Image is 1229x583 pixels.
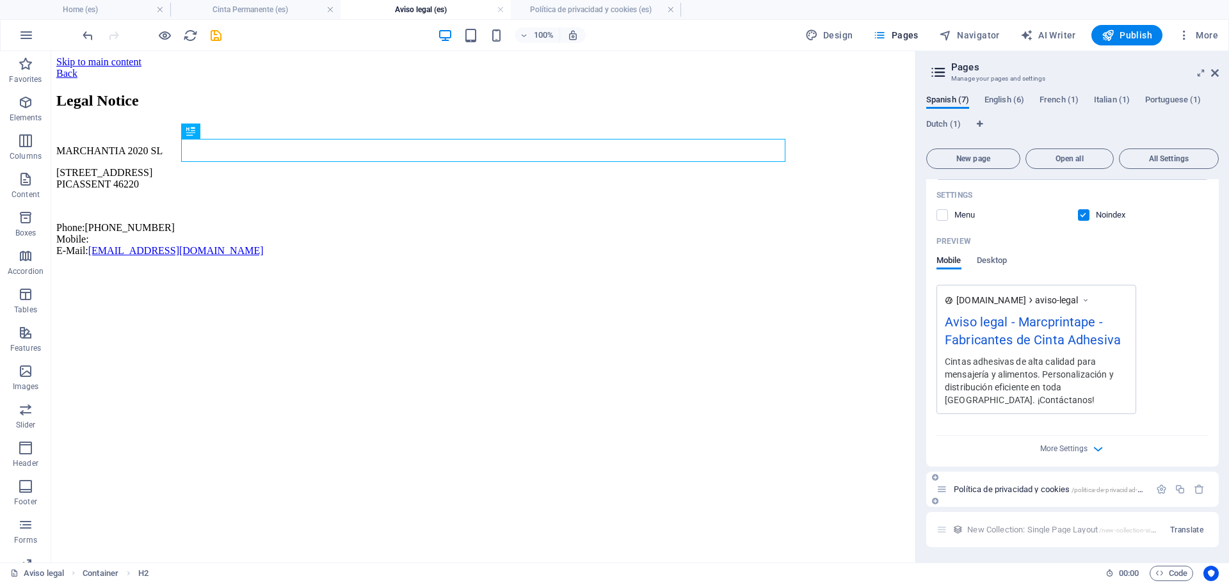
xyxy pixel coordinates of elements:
[14,305,37,315] p: Tables
[936,236,971,246] p: Preview of your page in search results
[13,458,38,468] p: Header
[1194,484,1205,495] div: Remove
[936,253,961,271] span: Mobile
[534,28,554,43] h6: 100%
[1119,148,1219,169] button: All Settings
[932,155,1015,163] span: New page
[926,92,969,110] span: Spanish (7)
[1025,148,1114,169] button: Open all
[1031,155,1108,163] span: Open all
[1020,29,1076,42] span: AI Writer
[950,485,1150,493] div: Política de privacidad y cookies/politica-de-privacidad-y-cookies
[10,566,64,581] a: Click to cancel selection. Double-click to open Pages
[15,228,36,238] p: Boxes
[183,28,198,43] i: Reload page
[1178,29,1218,42] span: More
[14,535,37,545] p: Forms
[977,253,1008,271] span: Desktop
[157,28,172,43] button: Click here to leave preview mode and continue editing
[1155,566,1187,581] span: Code
[182,28,198,43] button: reload
[8,266,44,276] p: Accordion
[1150,566,1193,581] button: Code
[934,25,1005,45] button: Navigator
[945,355,1128,406] div: Cintas adhesivas de alta calidad para mensajería y alimentos. Personalización y distribución efic...
[926,116,961,134] span: Dutch (1)
[14,497,37,507] p: Footer
[954,209,996,221] p: Menu
[954,484,1165,494] span: Política de privacidad y cookies
[1165,520,1209,540] button: Translate
[515,28,560,43] button: 100%
[80,28,95,43] button: undo
[9,74,42,84] p: Favorites
[1105,566,1139,581] h6: Session time
[926,148,1020,169] button: New page
[1096,209,1137,221] p: Instruct search engines to exclude this page from search results.
[511,3,681,17] h4: Política de privacidad y cookies (es)
[1035,294,1079,307] span: aviso-legal
[83,566,149,581] nav: breadcrumb
[81,28,95,43] i: Undo: Change pages (Ctrl+Z)
[208,28,223,43] button: save
[926,95,1219,143] div: Language Tabs
[1145,92,1201,110] span: Portuguese (1)
[1173,25,1223,45] button: More
[1175,484,1185,495] div: Duplicate
[37,194,213,205] a: [EMAIL_ADDRESS][DOMAIN_NAME]
[10,343,41,353] p: Features
[873,29,918,42] span: Pages
[1040,92,1079,110] span: French (1)
[10,113,42,123] p: Elements
[1156,484,1167,495] div: Settings
[945,312,1128,355] div: Aviso legal - Marcprintape - Fabricantes de Cinta Adhesiva
[1203,566,1219,581] button: Usercentrics
[951,73,1193,84] h3: Manage your pages and settings
[800,25,858,45] div: Design (Ctrl+Alt+Y)
[1125,155,1213,163] span: All Settings
[170,3,341,17] h4: Cinta Permanente (es)
[1015,25,1081,45] button: AI Writer
[138,566,149,581] span: Click to select. Double-click to edit
[341,3,511,17] h4: Aviso legal (es)
[5,5,90,16] a: Skip to main content
[16,420,36,430] p: Slider
[209,28,223,43] i: Save (Ctrl+S)
[1170,525,1203,535] span: Translate
[1128,568,1130,578] span: :
[10,151,42,161] p: Columns
[800,25,858,45] button: Design
[936,190,972,200] p: Settings
[1065,441,1080,456] button: More Settings
[1119,566,1139,581] span: 00 00
[13,381,39,392] p: Images
[951,61,1219,73] h2: Pages
[12,189,40,200] p: Content
[1072,486,1166,493] span: /politica-de-privacidad-y-cookies
[1094,92,1130,110] span: Italian (1)
[805,29,853,42] span: Design
[567,29,579,41] i: On resize automatically adjust zoom level to fit chosen device.
[1040,444,1088,453] span: More Settings
[83,566,118,581] span: Click to select. Double-click to edit
[868,25,923,45] button: Pages
[1102,29,1152,42] span: Publish
[936,255,1007,280] div: Preview
[939,29,1000,42] span: Navigator
[984,92,1024,110] span: English (6)
[956,294,1026,307] span: [DOMAIN_NAME]
[1091,25,1162,45] button: Publish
